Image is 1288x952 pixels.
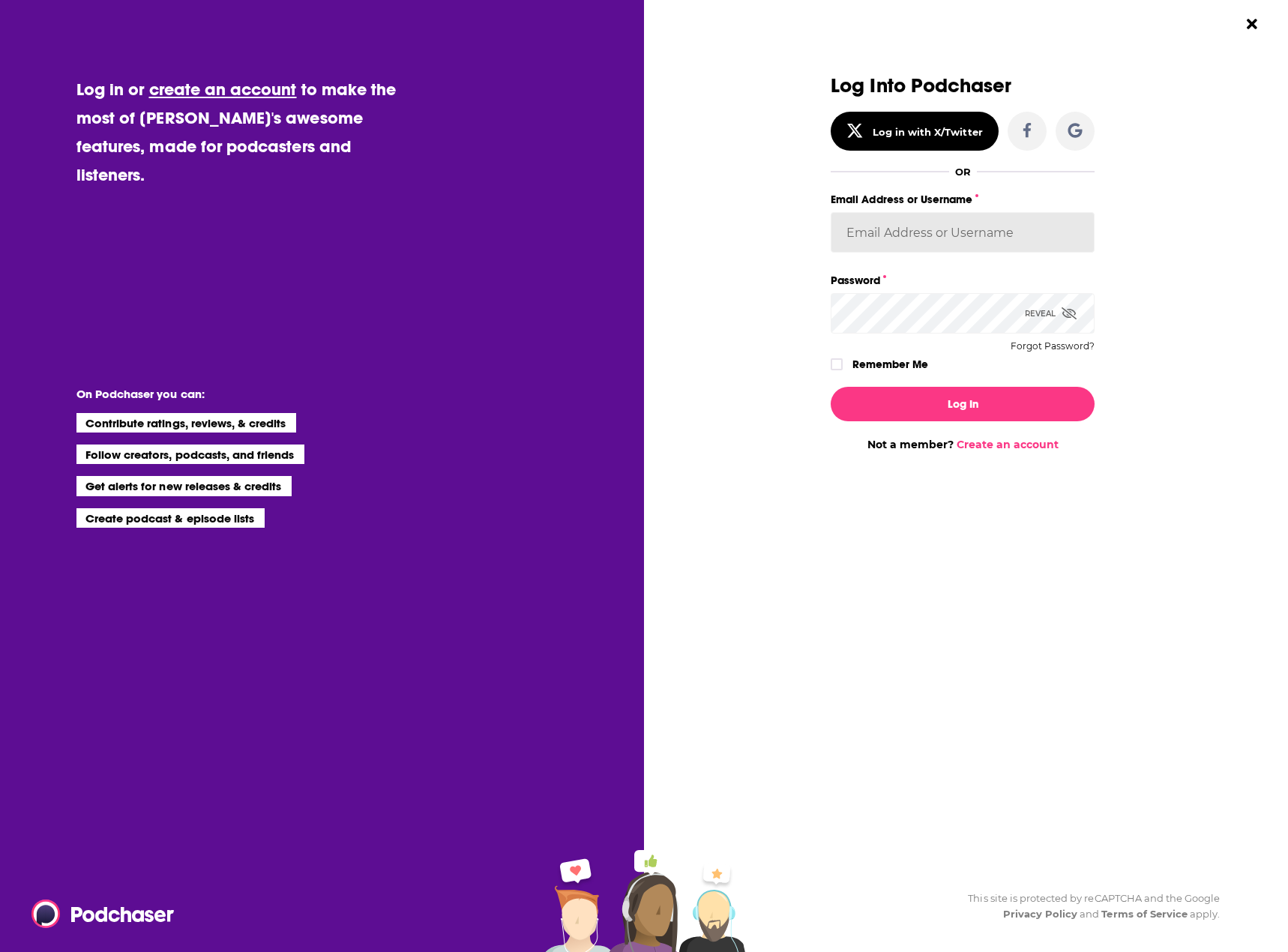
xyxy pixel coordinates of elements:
[852,355,928,374] label: Remember Me
[1011,341,1095,352] button: Forgot Password?
[831,271,1095,290] label: Password
[76,387,376,401] li: On Podchaser you can:
[831,438,1095,451] div: Not a member?
[831,75,1095,97] h3: Log Into Podchaser
[31,900,163,928] a: Podchaser - Follow, Share and Rate Podcasts
[76,508,265,528] li: Create podcast & episode lists
[831,387,1095,421] button: Log In
[873,126,983,138] div: Log in with X/Twitter
[831,190,1095,209] label: Email Address or Username
[831,112,999,151] button: Log in with X/Twitter
[1101,908,1188,920] a: Terms of Service
[1003,908,1078,920] a: Privacy Policy
[1238,10,1266,38] button: Close Button
[149,79,297,100] a: create an account
[31,900,175,928] img: Podchaser - Follow, Share and Rate Podcasts
[831,212,1095,253] input: Email Address or Username
[76,445,305,464] li: Follow creators, podcasts, and friends
[955,166,971,178] div: OR
[76,476,292,495] li: Get alerts for new releases & credits
[76,413,297,433] li: Contribute ratings, reviews, & credits
[957,438,1059,451] a: Create an account
[1025,293,1077,334] div: Reveal
[956,891,1220,922] div: This site is protected by reCAPTCHA and the Google and apply.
